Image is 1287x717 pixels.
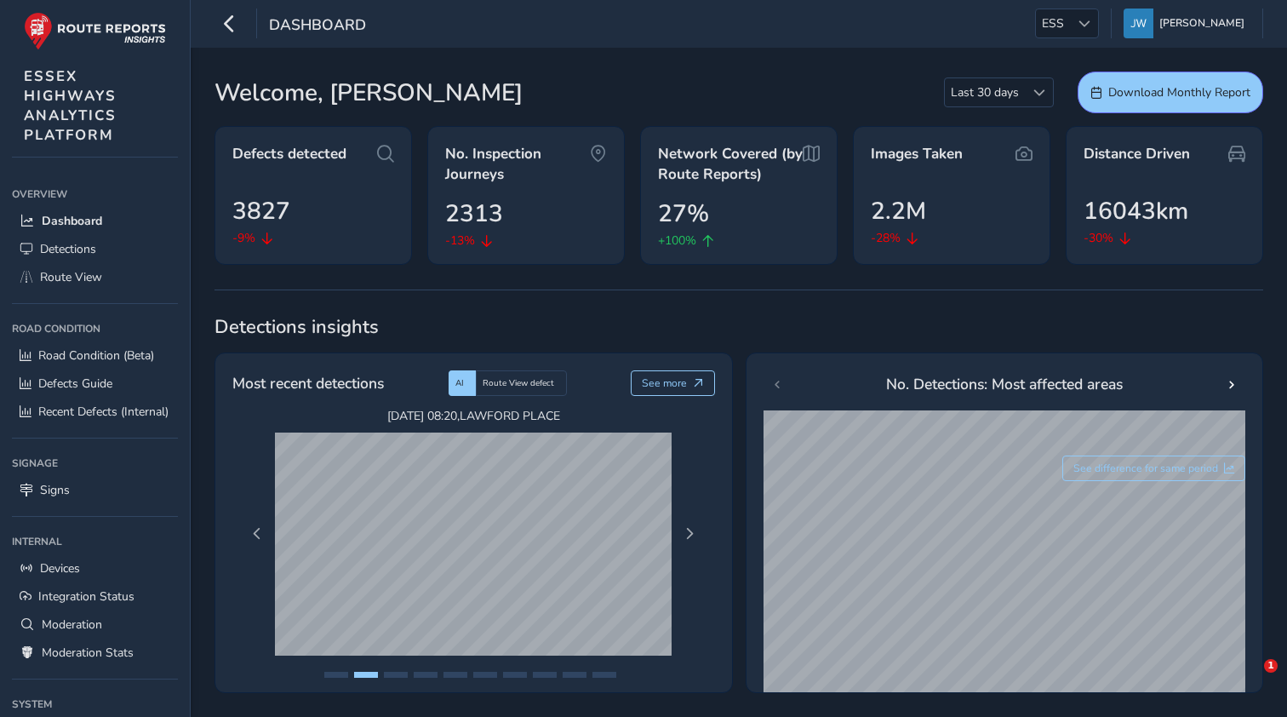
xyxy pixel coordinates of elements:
div: Overview [12,181,178,207]
span: Route View [40,269,102,285]
span: Recent Defects (Internal) [38,404,169,420]
span: Dashboard [269,14,366,38]
span: See difference for same period [1073,462,1218,475]
a: Integration Status [12,582,178,611]
span: Dashboard [42,213,102,229]
span: -28% [871,229,901,247]
span: [DATE] 08:20 , LAWFORD PLACE [275,408,672,424]
button: Next Page [678,522,701,546]
button: Page 1 [324,672,348,678]
span: Signs [40,482,70,498]
button: Previous Page [245,522,269,546]
span: Road Condition (Beta) [38,347,154,364]
button: Download Monthly Report [1078,72,1263,113]
span: +100% [658,232,696,250]
a: Moderation [12,611,178,639]
button: Page 9 [563,672,586,678]
a: Dashboard [12,207,178,235]
span: Devices [40,560,80,576]
button: Page 2 [354,672,378,678]
div: System [12,691,178,717]
span: Distance Driven [1084,144,1190,164]
span: Detections insights [214,314,1263,340]
a: Defects Guide [12,370,178,398]
a: Route View [12,263,178,291]
a: Devices [12,554,178,582]
a: Detections [12,235,178,263]
div: Route View defect [476,370,567,396]
span: AI [455,377,464,389]
span: Defects detected [232,144,346,164]
img: diamond-layout [1124,9,1153,38]
iframe: Intercom live chat [1229,659,1270,700]
span: 27% [658,196,709,232]
a: Recent Defects (Internal) [12,398,178,426]
span: Images Taken [871,144,963,164]
button: Page 4 [414,672,438,678]
span: Route View defect [483,377,554,389]
div: Signage [12,450,178,476]
button: Page 3 [384,672,408,678]
span: ESSEX HIGHWAYS ANALYTICS PLATFORM [24,66,117,145]
span: Network Covered (by Route Reports) [658,144,803,184]
span: Moderation [42,617,102,633]
span: See more [642,376,687,390]
span: No. Detections: Most affected areas [886,373,1123,395]
a: Road Condition (Beta) [12,341,178,370]
span: -9% [232,229,255,247]
button: Page 5 [443,672,467,678]
span: Welcome, [PERSON_NAME] [214,75,523,111]
span: Detections [40,241,96,257]
span: Integration Status [38,588,134,605]
a: Moderation Stats [12,639,178,667]
button: See difference for same period [1062,456,1246,481]
span: -13% [445,232,475,250]
img: rr logo [24,12,166,50]
span: Last 30 days [945,78,1025,106]
span: ESS [1036,9,1070,37]
button: [PERSON_NAME] [1124,9,1250,38]
span: 2.2M [871,193,926,229]
span: 2313 [445,196,503,232]
span: 16043km [1084,193,1188,229]
span: Defects Guide [38,376,112,392]
span: Download Monthly Report [1108,84,1250,100]
span: [PERSON_NAME] [1159,9,1244,38]
span: 1 [1264,659,1278,673]
span: 3827 [232,193,290,229]
span: Moderation Stats [42,645,134,661]
div: AI [449,370,476,396]
a: Signs [12,476,178,504]
button: See more [631,370,715,396]
button: Page 7 [503,672,527,678]
div: Road Condition [12,316,178,341]
button: Page 8 [533,672,557,678]
button: Page 6 [473,672,497,678]
span: No. Inspection Journeys [445,144,590,184]
span: Most recent detections [232,372,384,394]
button: Page 10 [592,672,616,678]
div: Internal [12,529,178,554]
span: -30% [1084,229,1113,247]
